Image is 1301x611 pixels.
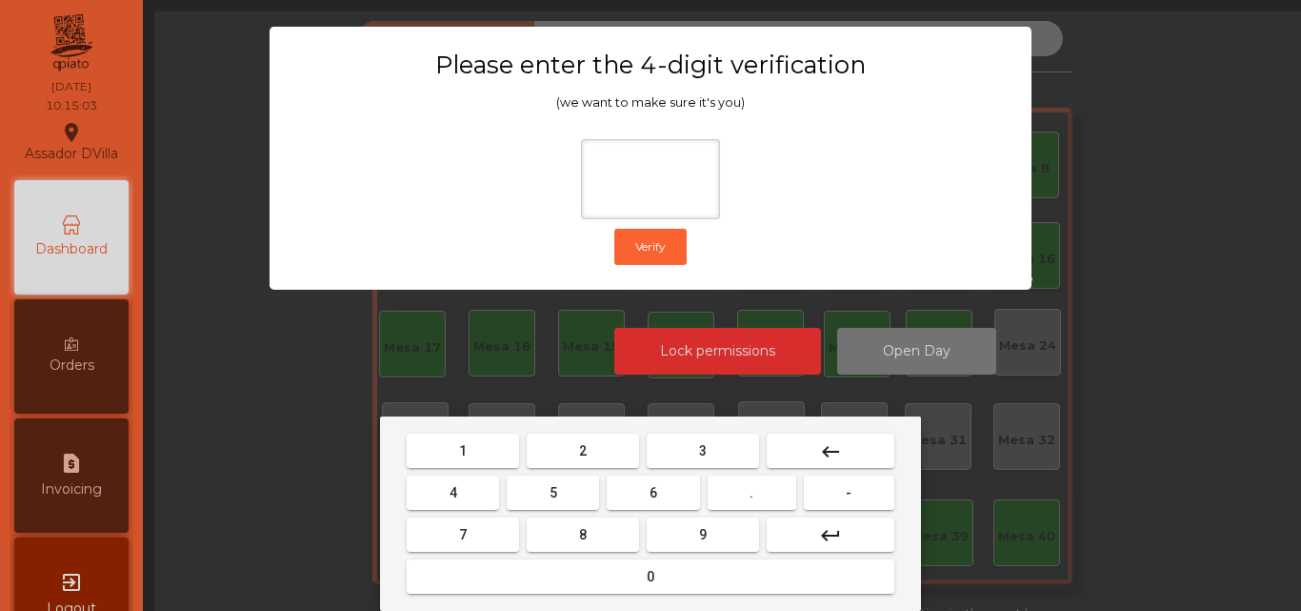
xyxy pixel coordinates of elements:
span: - [846,485,851,500]
mat-icon: keyboard_return [819,524,842,547]
span: 7 [459,527,467,542]
span: 2 [579,443,587,458]
span: 9 [699,527,707,542]
span: 1 [459,443,467,458]
span: 0 [647,569,654,584]
span: . [750,485,753,500]
span: 6 [650,485,657,500]
span: 4 [450,485,457,500]
h3: Please enter the 4-digit verification [307,50,994,80]
span: 3 [699,443,707,458]
button: Verify [614,229,687,265]
span: 8 [579,527,587,542]
span: (we want to make sure it's you) [556,95,745,110]
mat-icon: keyboard_backspace [819,440,842,463]
span: 5 [550,485,557,500]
